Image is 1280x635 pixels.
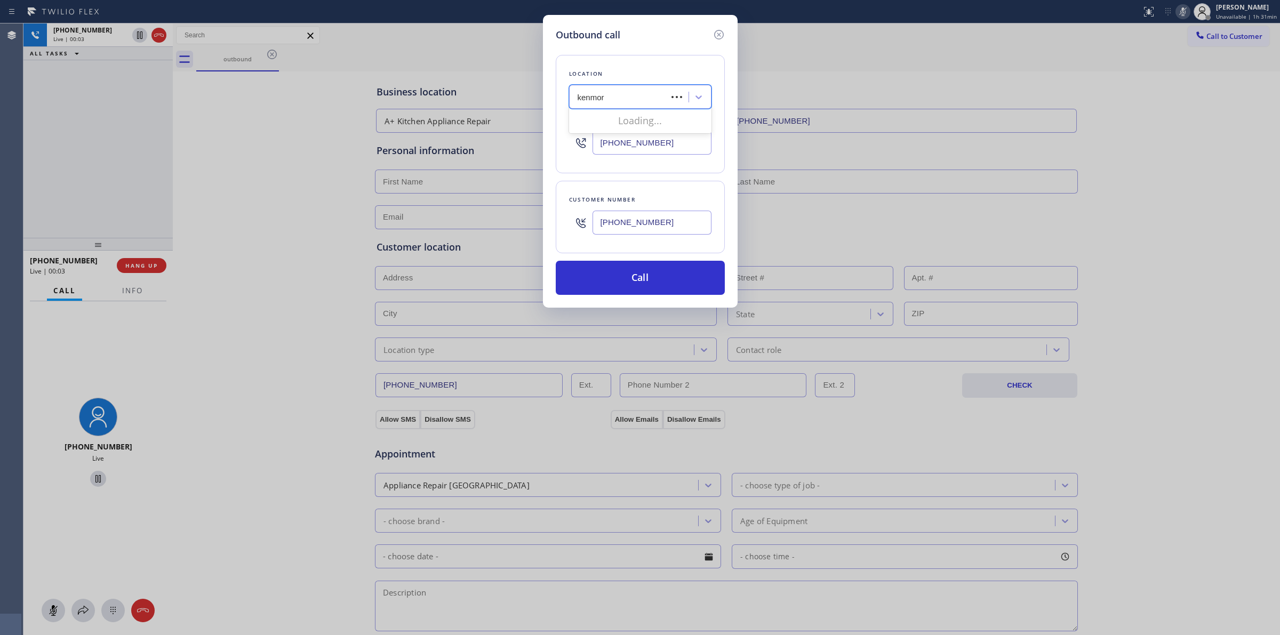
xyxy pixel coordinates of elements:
input: (123) 456-7890 [593,131,711,155]
h5: Outbound call [556,28,620,42]
button: Call [556,261,725,295]
input: (123) 456-7890 [593,211,711,235]
div: Loading... [569,110,711,131]
div: Location [569,68,711,79]
div: Customer number [569,194,711,205]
